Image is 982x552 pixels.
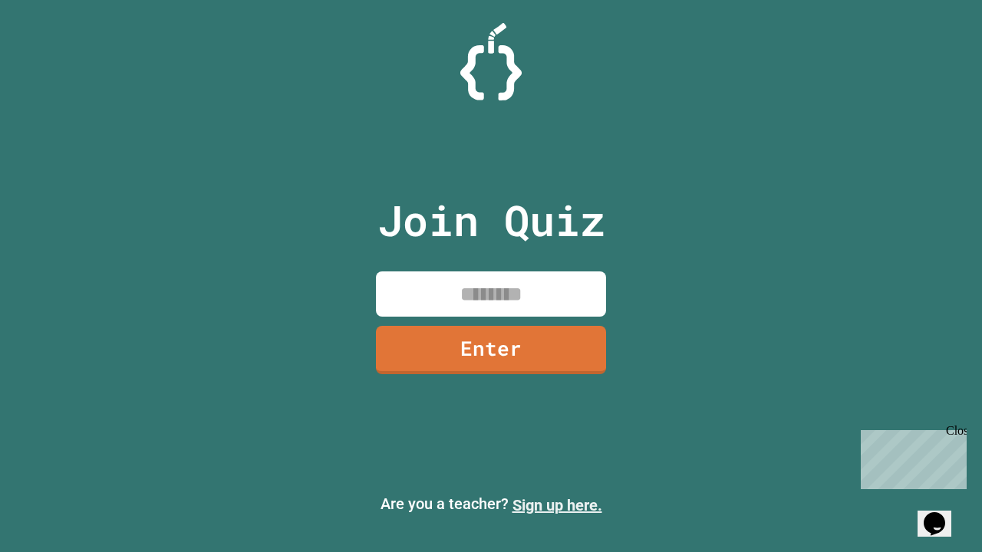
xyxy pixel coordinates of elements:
div: Chat with us now!Close [6,6,106,97]
p: Join Quiz [377,189,605,252]
iframe: chat widget [855,424,967,489]
a: Sign up here. [512,496,602,514]
p: Are you a teacher? [12,492,970,517]
a: Enter [376,326,606,374]
iframe: chat widget [918,491,967,537]
img: Logo.svg [460,23,522,100]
